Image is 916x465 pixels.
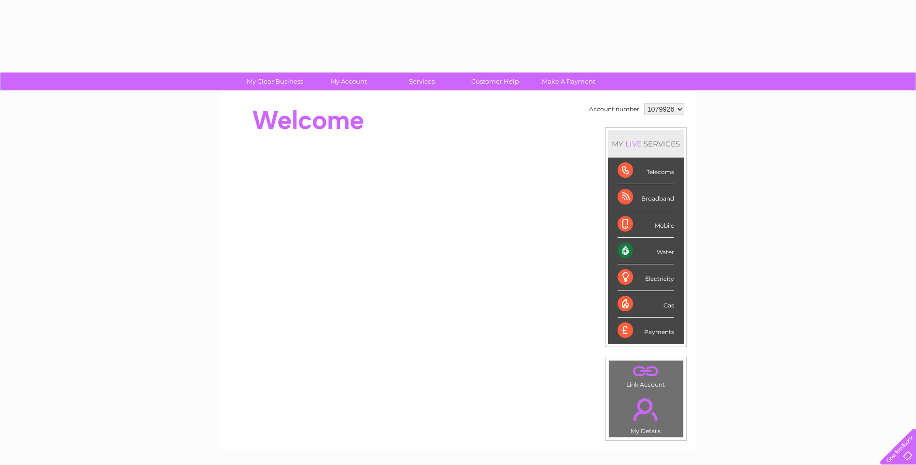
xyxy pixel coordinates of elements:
div: Electricity [618,264,674,291]
div: LIVE [623,139,644,148]
a: Customer Help [455,73,535,90]
a: Services [382,73,462,90]
td: My Details [608,390,683,437]
div: Water [618,238,674,264]
a: Make A Payment [529,73,608,90]
div: Gas [618,291,674,318]
a: My Account [309,73,388,90]
a: . [611,392,680,426]
div: MY SERVICES [608,130,684,158]
a: . [611,363,680,380]
a: My Clear Business [235,73,315,90]
td: Link Account [608,360,683,391]
div: Mobile [618,211,674,238]
div: Telecoms [618,158,674,184]
div: Payments [618,318,674,344]
div: Broadband [618,184,674,211]
td: Account number [587,101,642,117]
